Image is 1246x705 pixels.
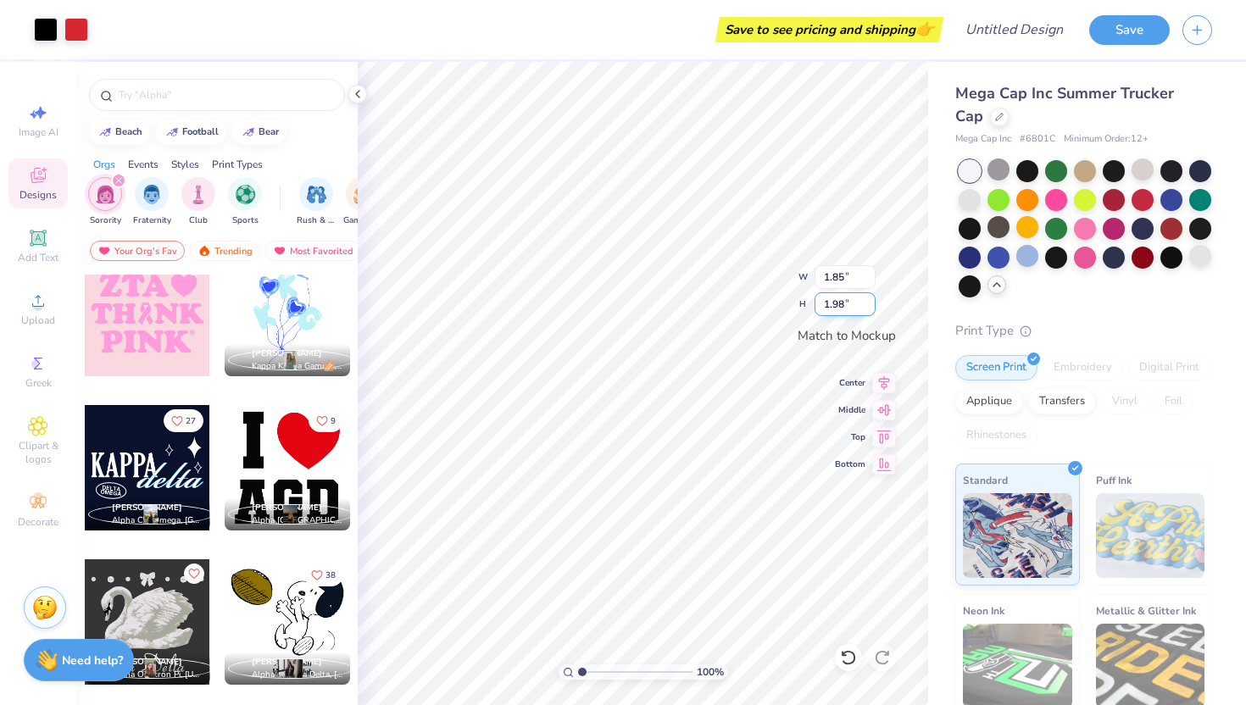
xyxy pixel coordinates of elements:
span: Top [835,431,865,443]
button: Like [303,563,343,586]
span: 100 % [697,664,724,680]
button: filter button [228,177,262,227]
span: Sorority [90,214,121,227]
div: Most Favorited [265,241,361,261]
div: Orgs [93,157,115,172]
img: trending.gif [197,245,211,257]
img: Sorority Image [96,185,115,204]
button: filter button [181,177,215,227]
button: beach [89,119,150,145]
div: Your Org's Fav [90,241,185,261]
img: most_fav.gif [97,245,111,257]
img: Rush & Bid Image [307,185,326,204]
span: [PERSON_NAME] [252,347,322,359]
span: Sports [232,214,259,227]
span: Minimum Order: 12 + [1064,132,1149,147]
div: filter for Club [181,177,215,227]
button: filter button [297,177,336,227]
span: [PERSON_NAME] [112,656,182,668]
span: [PERSON_NAME] [252,502,322,513]
span: Metallic & Glitter Ink [1096,602,1196,619]
img: trend_line.gif [98,127,112,137]
span: Center [835,377,865,389]
div: filter for Fraternity [133,177,171,227]
span: 👉 [915,19,934,39]
button: football [156,119,226,145]
div: Save to see pricing and shipping [720,17,939,42]
button: filter button [343,177,382,227]
span: Designs [19,188,57,202]
span: Neon Ink [963,602,1004,619]
span: Club [189,214,208,227]
div: Screen Print [955,355,1037,380]
span: Puff Ink [1096,471,1132,489]
img: most_fav.gif [273,245,286,257]
div: Digital Print [1128,355,1210,380]
span: Clipart & logos [8,439,68,466]
img: Puff Ink [1096,493,1205,578]
div: Rhinestones [955,423,1037,448]
span: Mega Cap Inc [955,132,1011,147]
div: beach [115,127,142,136]
span: Middle [835,404,865,416]
img: Standard [963,493,1072,578]
span: Game Day [343,214,382,227]
img: Game Day Image [353,185,373,204]
span: Greek [25,376,52,390]
img: Club Image [189,185,208,204]
strong: Need help? [62,652,123,669]
img: Sports Image [236,185,255,204]
span: [PERSON_NAME] [112,502,182,513]
button: Like [309,409,343,432]
span: 9 [331,417,336,425]
button: Save [1089,15,1170,45]
img: trend_line.gif [242,127,255,137]
div: football [182,127,219,136]
div: Applique [955,389,1023,414]
span: Alpha [GEOGRAPHIC_DATA], [US_STATE][GEOGRAPHIC_DATA] [252,514,343,527]
button: bear [232,119,286,145]
div: Embroidery [1043,355,1123,380]
span: Image AI [19,125,58,139]
input: Try "Alpha" [117,86,334,103]
span: Upload [21,314,55,327]
div: Styles [171,157,199,172]
span: Alpha Chi Omega, [GEOGRAPHIC_DATA][US_STATE] [112,514,203,527]
div: Transfers [1028,389,1096,414]
div: filter for Sports [228,177,262,227]
button: filter button [88,177,122,227]
div: Print Types [212,157,263,172]
span: Alpha Omicron Pi, [US_STATE][GEOGRAPHIC_DATA], [GEOGRAPHIC_DATA] [112,669,203,681]
span: Kappa Kappa Gamma, [GEOGRAPHIC_DATA] [252,360,343,373]
button: filter button [133,177,171,227]
div: filter for Rush & Bid [297,177,336,227]
span: Alpha Gamma Delta, [GEOGRAPHIC_DATA][US_STATE] [252,669,343,681]
span: Fraternity [133,214,171,227]
span: Decorate [18,515,58,529]
div: Trending [190,241,260,261]
div: Events [128,157,159,172]
span: Rush & Bid [297,214,336,227]
span: Standard [963,471,1008,489]
img: Fraternity Image [142,185,161,204]
div: filter for Game Day [343,177,382,227]
img: trend_line.gif [165,127,179,137]
div: filter for Sorority [88,177,122,227]
span: # 6801C [1020,132,1055,147]
span: Add Text [18,251,58,264]
span: [PERSON_NAME] [252,656,322,668]
div: Vinyl [1101,389,1149,414]
div: bear [259,127,279,136]
span: Mega Cap Inc Summer Trucker Cap [955,83,1174,126]
div: Print Type [955,321,1212,341]
span: 27 [186,417,196,425]
span: Bottom [835,458,865,470]
span: 38 [325,571,336,580]
button: Like [184,563,204,584]
div: Foil [1154,389,1193,414]
input: Untitled Design [952,13,1076,47]
button: Like [164,409,203,432]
